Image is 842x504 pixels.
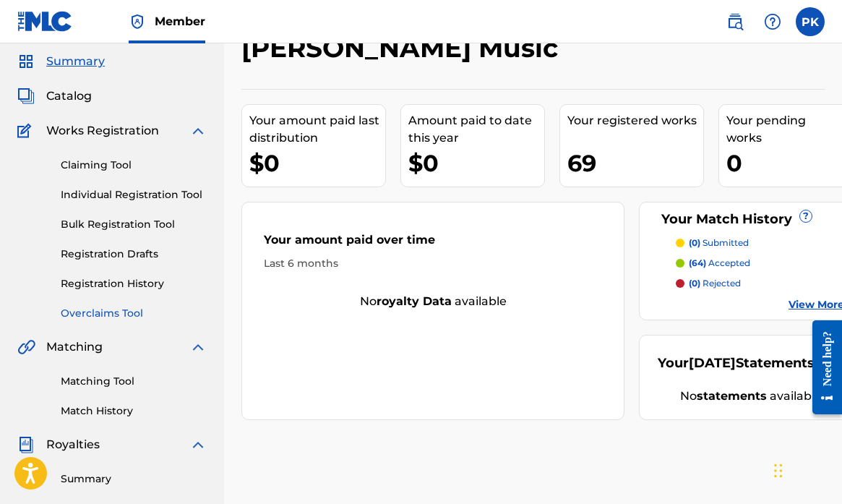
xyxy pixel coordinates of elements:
[46,436,100,453] span: Royalties
[802,307,842,427] iframe: Resource Center
[189,122,207,140] img: expand
[689,355,736,371] span: [DATE]
[129,13,146,30] img: Top Rightsholder
[241,32,565,64] h2: [PERSON_NAME] Music
[764,13,781,30] img: help
[377,294,452,308] strong: royalty data
[17,53,35,70] img: Summary
[61,217,207,232] a: Bulk Registration Tool
[689,237,700,248] span: (0)
[61,276,207,291] a: Registration History
[61,306,207,321] a: Overclaims Tool
[17,122,36,140] img: Works Registration
[689,257,750,270] p: accepted
[408,112,544,147] div: Amount paid to date this year
[17,87,35,105] img: Catalog
[726,13,744,30] img: search
[61,403,207,419] a: Match History
[689,278,700,289] span: (0)
[689,277,741,290] p: rejected
[249,147,385,179] div: $0
[408,147,544,179] div: $0
[800,210,812,222] span: ?
[796,7,825,36] div: User Menu
[567,147,703,179] div: 69
[721,7,749,36] a: Public Search
[249,112,385,147] div: Your amount paid last distribution
[155,13,205,30] span: Member
[242,293,624,310] div: No available
[17,436,35,453] img: Royalties
[774,449,783,492] div: Drag
[17,11,73,32] img: MLC Logo
[770,435,842,504] iframe: Chat Widget
[17,338,35,356] img: Matching
[264,231,602,256] div: Your amount paid over time
[61,374,207,389] a: Matching Tool
[46,87,92,105] span: Catalog
[17,53,105,70] a: SummarySummary
[61,158,207,173] a: Claiming Tool
[658,354,815,373] div: Your Statements
[264,256,602,271] div: Last 6 months
[61,187,207,202] a: Individual Registration Tool
[61,471,207,487] a: Summary
[17,87,92,105] a: CatalogCatalog
[61,247,207,262] a: Registration Drafts
[567,112,703,129] div: Your registered works
[46,122,159,140] span: Works Registration
[46,53,105,70] span: Summary
[189,436,207,453] img: expand
[697,389,767,403] strong: statements
[689,257,706,268] span: (64)
[758,7,787,36] div: Help
[46,338,103,356] span: Matching
[689,236,749,249] p: submitted
[189,338,207,356] img: expand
